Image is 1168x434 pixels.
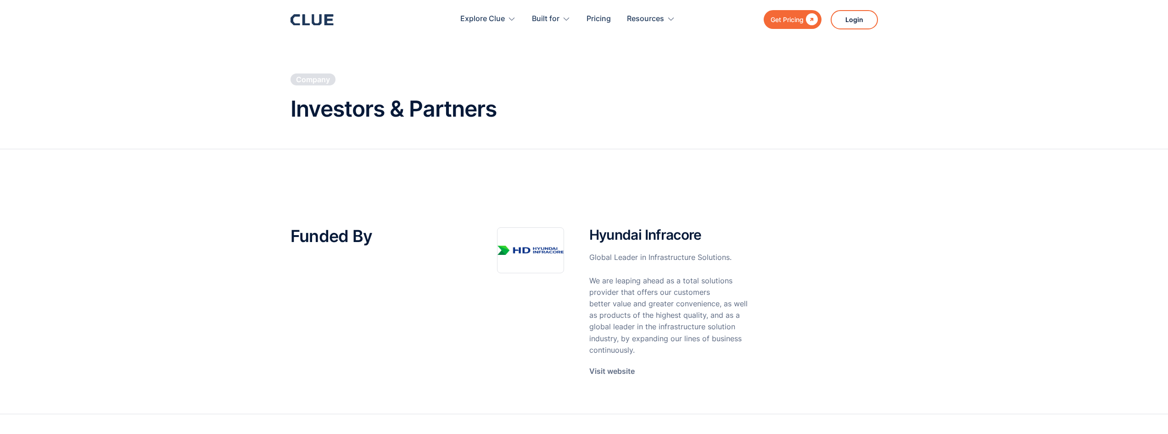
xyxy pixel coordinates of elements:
[589,366,635,377] a: Visit website
[804,14,818,25] div: 
[589,252,749,356] p: Global Leader in Infrastructure Solutions. We are leaping ahead as a total solutions provider tha...
[532,5,559,34] div: Built for
[532,5,570,34] div: Built for
[627,5,664,34] div: Resources
[291,73,335,85] a: Company
[291,227,469,246] h2: Funded By
[764,10,822,29] a: Get Pricing
[831,10,878,29] a: Login
[460,5,505,34] div: Explore Clue
[460,5,516,34] div: Explore Clue
[497,227,564,273] img: Image showing Hyundai Infracore logo.
[589,227,749,242] h2: Hyundai Infracore
[771,14,804,25] div: Get Pricing
[627,5,675,34] div: Resources
[291,97,878,121] h1: Investors & Partners
[296,74,330,85] div: Company
[587,5,611,34] a: Pricing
